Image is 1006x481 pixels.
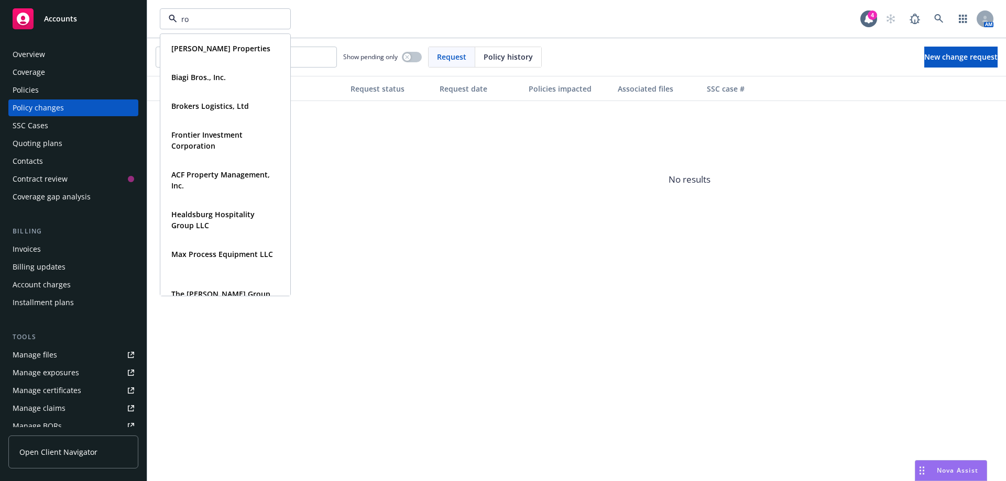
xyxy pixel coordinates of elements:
[8,294,138,311] a: Installment plans
[171,289,270,310] strong: The [PERSON_NAME] Group of Companies
[13,135,62,152] div: Quoting plans
[8,171,138,187] a: Contract review
[868,10,877,20] div: 4
[13,276,71,293] div: Account charges
[171,43,270,53] strong: [PERSON_NAME] Properties
[13,64,45,81] div: Coverage
[915,461,928,480] div: Drag to move
[8,364,138,381] a: Manage exposures
[524,76,614,101] button: Policies impacted
[13,46,45,63] div: Overview
[8,188,138,205] a: Coverage gap analysis
[13,400,65,417] div: Manage claims
[171,72,226,82] strong: Biagi Bros., Inc.
[880,8,901,29] a: Start snowing
[13,241,41,258] div: Invoices
[435,76,524,101] button: Request date
[13,117,48,134] div: SSC Cases
[8,276,138,293] a: Account charges
[8,153,138,170] a: Contacts
[8,46,138,63] a: Overview
[8,135,138,152] a: Quoting plans
[8,4,138,33] a: Accounts
[346,76,435,101] button: Request status
[924,47,998,68] a: New change request
[13,153,43,170] div: Contacts
[19,446,97,457] span: Open Client Navigator
[44,15,77,23] span: Accounts
[13,364,79,381] div: Manage exposures
[8,241,138,258] a: Invoices
[8,259,138,275] a: Billing updates
[171,130,243,151] strong: Frontier Investment Corporation
[171,101,249,111] strong: Brokers Logistics, Ltd
[529,83,609,94] div: Policies impacted
[13,294,74,311] div: Installment plans
[8,226,138,237] div: Billing
[13,346,57,363] div: Manage files
[13,99,64,116] div: Policy changes
[351,83,431,94] div: Request status
[614,76,703,101] button: Associated files
[904,8,925,29] a: Report a Bug
[8,332,138,342] div: Tools
[8,382,138,399] a: Manage certificates
[8,117,138,134] a: SSC Cases
[13,171,68,187] div: Contract review
[8,400,138,417] a: Manage claims
[8,64,138,81] a: Coverage
[171,209,255,230] strong: Healdsburg Hospitality Group LLC
[13,418,62,434] div: Manage BORs
[8,346,138,363] a: Manage files
[8,99,138,116] a: Policy changes
[171,249,273,259] strong: Max Process Equipment LLC
[953,8,974,29] a: Switch app
[618,83,698,94] div: Associated files
[928,8,949,29] a: Search
[13,382,81,399] div: Manage certificates
[440,83,520,94] div: Request date
[13,82,39,98] div: Policies
[915,460,987,481] button: Nova Assist
[937,466,978,475] span: Nova Assist
[13,188,91,205] div: Coverage gap analysis
[484,51,533,62] span: Policy history
[156,47,337,68] input: Filter by keyword...
[177,14,269,25] input: Filter by keyword
[171,170,270,191] strong: ACF Property Management, Inc.
[924,52,998,62] span: New change request
[13,259,65,275] div: Billing updates
[437,51,466,62] span: Request
[343,52,398,61] span: Show pending only
[8,82,138,98] a: Policies
[703,76,781,101] button: SSC case #
[8,418,138,434] a: Manage BORs
[707,83,777,94] div: SSC case #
